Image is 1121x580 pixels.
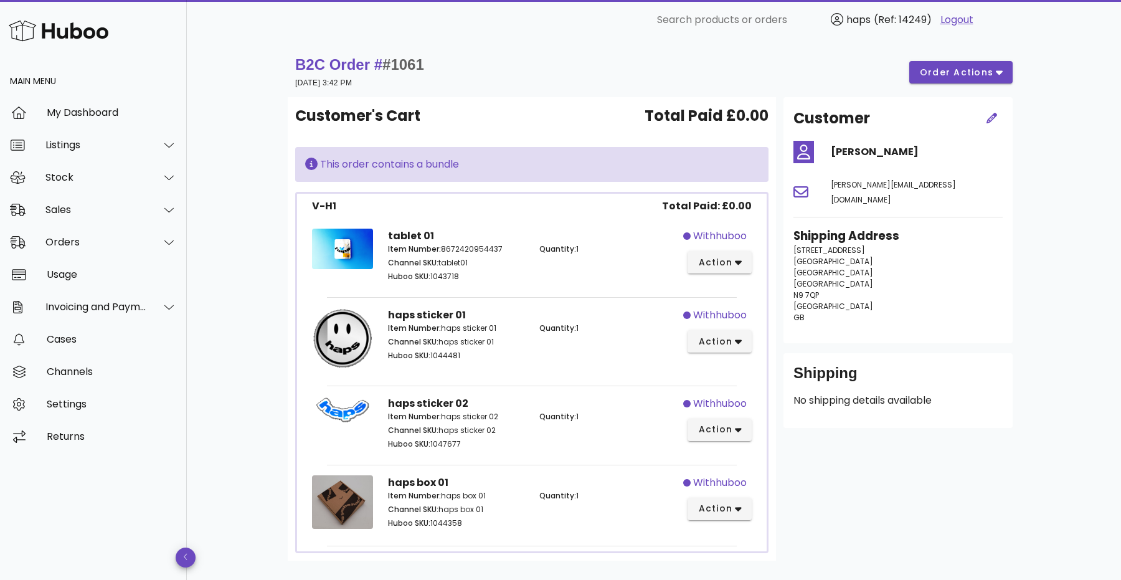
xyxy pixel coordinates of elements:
span: Channel SKU: [388,425,438,435]
span: Item Number: [388,490,441,501]
span: [STREET_ADDRESS] [793,245,865,255]
p: haps sticker 02 [388,411,524,422]
strong: haps box 01 [388,475,448,490]
span: Huboo SKU: [388,350,430,361]
div: My Dashboard [47,107,177,118]
span: Item Number: [388,323,441,333]
span: action [698,423,732,436]
img: Product Image [312,229,373,269]
span: haps [846,12,871,27]
img: Huboo Logo [9,17,108,44]
span: Channel SKU: [388,257,438,268]
div: Invoicing and Payments [45,301,147,313]
button: action [688,419,752,441]
div: This order contains a bundle [305,157,759,172]
strong: haps sticker 01 [388,308,466,322]
p: 8672420954437 [388,244,524,255]
small: [DATE] 3:42 PM [295,78,352,87]
span: action [698,502,732,515]
strong: B2C Order # [295,56,424,73]
strong: tablet 01 [388,229,434,243]
h2: Customer [793,107,870,130]
span: withhuboo [693,475,747,490]
p: 1043718 [388,271,524,282]
p: 1047677 [388,439,524,450]
img: Product Image [312,475,373,530]
strong: haps sticker 02 [388,396,468,411]
span: withhuboo [693,308,747,323]
span: Quantity: [539,490,576,501]
p: 1 [539,490,676,502]
a: Logout [940,12,973,27]
span: action [698,335,732,348]
span: Channel SKU: [388,504,438,515]
h3: Shipping Address [793,227,1003,245]
span: Huboo SKU: [388,439,430,449]
button: action [688,251,752,273]
div: Listings [45,139,147,151]
img: Product Image [312,396,373,424]
span: Channel SKU: [388,336,438,347]
span: Huboo SKU: [388,271,430,282]
span: withhuboo [693,396,747,411]
p: 1044358 [388,518,524,529]
div: Cases [47,333,177,345]
div: Stock [45,171,147,183]
span: Total Paid £0.00 [645,105,769,127]
span: [GEOGRAPHIC_DATA] [793,301,873,311]
div: Orders [45,236,147,248]
h4: [PERSON_NAME] [831,145,1003,159]
div: Sales [45,204,147,216]
p: haps box 01 [388,490,524,502]
p: 1 [539,411,676,422]
p: tablet01 [388,257,524,269]
p: haps sticker 02 [388,425,524,436]
span: (Ref: 14249) [874,12,932,27]
span: withhuboo [693,229,747,244]
span: Total Paid: £0.00 [662,199,752,214]
span: [GEOGRAPHIC_DATA] [793,278,873,289]
div: V-H1 [312,199,336,214]
div: Returns [47,430,177,442]
div: Shipping [793,363,1003,393]
p: 1044481 [388,350,524,361]
p: haps sticker 01 [388,323,524,334]
span: GB [793,312,805,323]
img: Product Image [312,308,373,369]
p: haps box 01 [388,504,524,515]
span: Customer's Cart [295,105,420,127]
span: Quantity: [539,323,576,333]
p: 1 [539,244,676,255]
span: #1061 [382,56,424,73]
span: [GEOGRAPHIC_DATA] [793,256,873,267]
div: Channels [47,366,177,378]
div: Settings [47,398,177,410]
button: action [688,498,752,520]
span: Item Number: [388,244,441,254]
button: order actions [909,61,1013,83]
span: Item Number: [388,411,441,422]
span: action [698,256,732,269]
span: N9 7QP [793,290,819,300]
p: haps sticker 01 [388,336,524,348]
span: Huboo SKU: [388,518,430,528]
span: [PERSON_NAME][EMAIL_ADDRESS][DOMAIN_NAME] [831,179,956,205]
span: Quantity: [539,411,576,422]
span: [GEOGRAPHIC_DATA] [793,267,873,278]
p: 1 [539,323,676,334]
div: Usage [47,269,177,280]
span: Quantity: [539,244,576,254]
button: action [688,330,752,353]
span: order actions [919,66,994,79]
p: No shipping details available [793,393,1003,408]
